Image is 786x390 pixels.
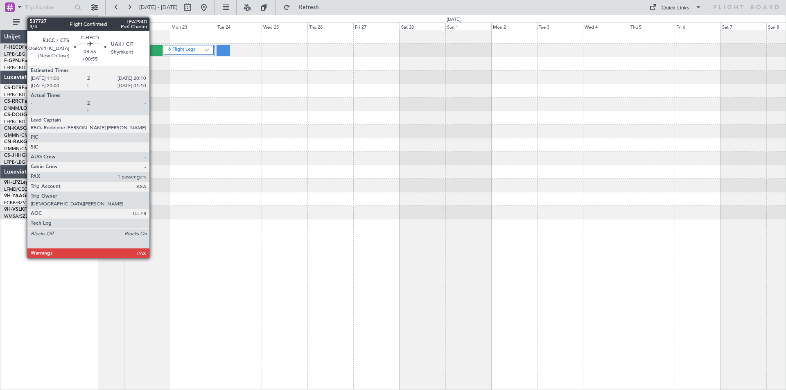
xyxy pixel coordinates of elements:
div: Tue 3 [537,23,583,30]
div: Sat 28 [400,23,445,30]
div: Sat 7 [720,23,766,30]
a: LFPB/LBG [4,65,25,71]
input: Trip Number [25,1,72,14]
a: CS-DOUGlobal 6500 [4,113,51,117]
span: F-HECD [4,45,22,50]
a: WMSA/SZB [4,213,28,219]
span: F-GPNJ [4,59,22,63]
span: 9H-LPZ [4,180,20,185]
div: Fri 6 [675,23,720,30]
div: Tue 24 [216,23,262,30]
span: 9H-VSLK [4,207,24,212]
a: CS-DTRFalcon 2000 [4,86,50,90]
div: Thu 5 [629,23,675,30]
button: Refresh [280,1,329,14]
a: 9H-VSLKFalcon 7X [4,207,47,212]
a: FCBB/BZV [4,200,26,206]
a: GMMN/CMN [4,146,32,152]
span: CS-RRC [4,99,22,104]
a: DNMM/LOS [4,105,29,111]
div: Mon 23 [170,23,216,30]
a: LFPB/LBG [4,92,25,98]
div: Quick Links [662,4,689,12]
a: CN-KASGlobal 5000 [4,126,51,131]
div: Fri 27 [353,23,399,30]
span: [DATE] - [DATE] [139,4,178,11]
a: F-HECDFalcon 7X [4,45,45,50]
a: LFMD/CEQ [4,186,28,192]
div: Sat 21 [78,23,124,30]
div: Sun 1 [445,23,491,30]
a: CS-JHHGlobal 6000 [4,153,50,158]
div: Thu 26 [307,23,353,30]
a: GMMN/CMN [4,132,32,138]
a: CN-RAKGlobal 6000 [4,140,51,144]
label: 6 Flight Legs [168,47,204,54]
div: Sun 22 [124,23,170,30]
div: Wed 25 [262,23,307,30]
span: CN-KAS [4,126,23,131]
button: All Aircraft [9,16,89,29]
div: [DATE] [99,16,113,23]
img: arrow-gray.svg [204,48,209,52]
a: LFPB/LBG [4,51,25,57]
span: CS-DOU [4,113,23,117]
a: CS-RRCFalcon 900LX [4,99,52,104]
span: CN-RAK [4,140,23,144]
a: 9H-YAAGlobal 5000 [4,194,50,198]
span: 9H-YAA [4,194,23,198]
div: [DATE] [447,16,461,23]
button: Quick Links [645,1,706,14]
a: F-GPNJFalcon 900EX [4,59,53,63]
span: CS-JHH [4,153,22,158]
span: Refresh [292,5,326,10]
div: Mon 2 [491,23,537,30]
span: All Aircraft [21,20,86,25]
a: LFPB/LBG [4,119,25,125]
span: CS-DTR [4,86,22,90]
div: Wed 4 [583,23,629,30]
a: 9H-LPZLegacy 500 [4,180,47,185]
a: LFPB/LBG [4,159,25,165]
